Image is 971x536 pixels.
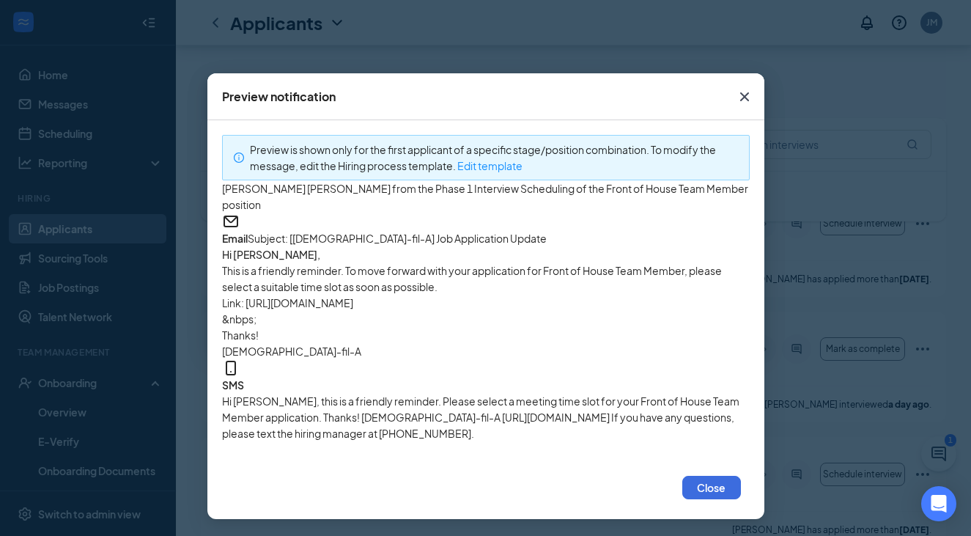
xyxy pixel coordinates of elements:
p: This is a friendly reminder. To move forward with your application for Front of House Team Member... [222,263,750,295]
svg: Cross [736,88,753,106]
div: Hi [PERSON_NAME], this is a friendly reminder. Please select a meeting time slot for your Front o... [222,393,750,441]
span: Email [222,213,750,245]
span: Subject: [[DEMOGRAPHIC_DATA]-fil-A] Job Application Update [248,232,547,245]
button: Close [725,73,764,120]
div: Preview notification [222,89,336,105]
div: Open Intercom Messenger [921,486,956,521]
span: SMS [222,359,750,392]
svg: MobileSms [222,359,240,377]
span: [PERSON_NAME] [PERSON_NAME] from the Phase 1 Interview Scheduling of the Front of House Team Memb... [222,182,748,211]
span: info-circle [234,153,244,163]
p: [DEMOGRAPHIC_DATA]-fil-A [222,343,750,359]
p: Thanks! [222,327,750,343]
p: Link: [URL][DOMAIN_NAME] [222,295,750,311]
span: &nbps; [222,312,256,326]
a: Edit template [457,159,523,172]
h4: Hi [PERSON_NAME], [222,246,750,263]
button: Close [682,476,741,499]
span: Preview is shown only for the first applicant of a specific stage/position combination. To modify... [250,143,716,172]
svg: Email [222,213,240,230]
